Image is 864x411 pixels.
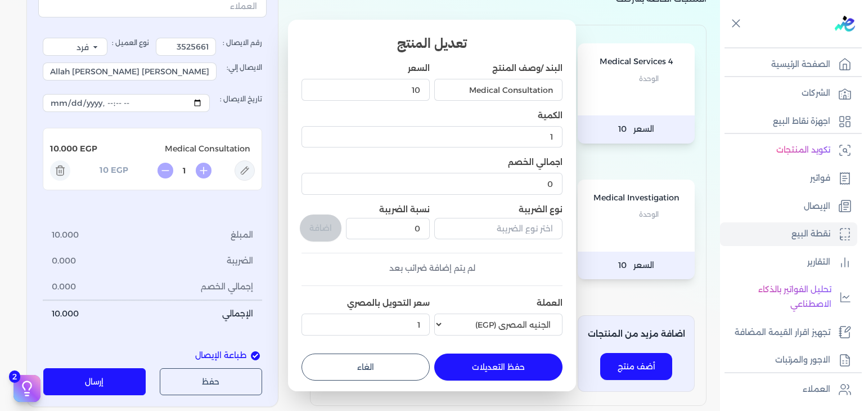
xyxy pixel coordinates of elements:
label: نسبة الضريبة [379,204,430,215]
label: البند /وصف المنتج [492,63,562,73]
h3: تعديل المنتج [301,33,562,53]
input: اختر نوع الضريبة [434,218,562,239]
input: السعر [301,79,430,100]
label: السعر [408,63,430,73]
input: الكمية [301,126,562,148]
div: لم يتم إضافة ضرائب بعد [301,262,562,274]
input: اجمالي الخصم [301,173,562,194]
label: نوع الضريبة [434,204,562,216]
label: اجمالي الخصم [508,157,562,167]
label: سعر التحويل بالمصري [347,298,430,308]
label: الكمية [538,110,562,120]
button: حفظ التعديلات [434,354,562,381]
input: البند /وصف المنتج [434,79,562,100]
button: الغاء [301,354,430,381]
label: العملة [537,298,562,308]
button: اختر نوع الضريبة [434,218,562,244]
input: نسبة الضريبة [346,218,430,239]
input: سعر التحويل بالمصري [301,314,430,335]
